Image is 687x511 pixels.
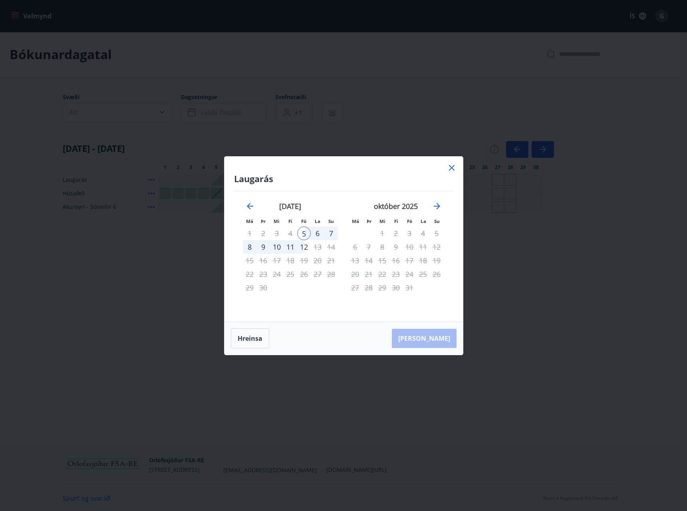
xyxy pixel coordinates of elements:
td: Not available. fimmtudagur, 30. október 2025 [389,281,403,294]
small: Mi [274,218,280,224]
small: Su [434,218,440,224]
td: Choose miðvikudagur, 10. september 2025 as your check-out date. It’s available. [270,240,284,254]
small: Þr [367,218,371,224]
small: Fi [288,218,292,224]
small: Fö [301,218,306,224]
td: Not available. föstudagur, 24. október 2025 [403,267,416,281]
td: Not available. miðvikudagur, 24. september 2025 [270,267,284,281]
td: Selected as start date. föstudagur, 5. september 2025 [297,227,311,240]
td: Not available. mánudagur, 22. september 2025 [243,267,256,281]
td: Not available. miðvikudagur, 17. september 2025 [270,254,284,267]
div: 9 [256,240,270,254]
small: La [315,218,320,224]
div: Calendar [234,191,453,312]
td: Not available. miðvikudagur, 3. september 2025 [270,227,284,240]
td: Not available. þriðjudagur, 7. október 2025 [362,240,375,254]
td: Not available. þriðjudagur, 14. október 2025 [362,254,375,267]
td: Not available. fimmtudagur, 18. september 2025 [284,254,297,267]
td: Not available. laugardagur, 13. september 2025 [311,240,324,254]
td: Not available. laugardagur, 25. október 2025 [416,267,430,281]
small: La [421,218,426,224]
button: Hreinsa [231,328,269,348]
td: Not available. þriðjudagur, 21. október 2025 [362,267,375,281]
td: Not available. þriðjudagur, 30. september 2025 [256,281,270,294]
strong: október 2025 [374,201,418,211]
td: Not available. fimmtudagur, 2. október 2025 [389,227,403,240]
td: Choose laugardagur, 6. september 2025 as your check-out date. It’s available. [311,227,324,240]
td: Not available. laugardagur, 20. september 2025 [311,254,324,267]
td: Not available. mánudagur, 20. október 2025 [348,267,362,281]
td: Not available. miðvikudagur, 22. október 2025 [375,267,389,281]
div: Move forward to switch to the next month. [432,201,442,211]
small: Fö [407,218,412,224]
td: Not available. miðvikudagur, 29. október 2025 [375,281,389,294]
td: Not available. mánudagur, 29. september 2025 [243,281,256,294]
td: Not available. laugardagur, 11. október 2025 [416,240,430,254]
small: Fi [394,218,398,224]
td: Not available. sunnudagur, 28. september 2025 [324,267,338,281]
td: Not available. sunnudagur, 12. október 2025 [430,240,443,254]
small: Má [246,218,253,224]
small: Má [352,218,359,224]
small: Mi [379,218,385,224]
h4: Laugarás [234,173,453,185]
td: Choose sunnudagur, 7. september 2025 as your check-out date. It’s available. [324,227,338,240]
td: Choose þriðjudagur, 9. september 2025 as your check-out date. It’s available. [256,240,270,254]
div: Aðeins innritun í boði [297,227,311,240]
div: Move backward to switch to the previous month. [245,201,255,211]
td: Not available. þriðjudagur, 23. september 2025 [256,267,270,281]
td: Choose föstudagur, 12. september 2025 as your check-out date. It’s available. [297,240,311,254]
td: Not available. sunnudagur, 5. október 2025 [430,227,443,240]
td: Not available. fimmtudagur, 23. október 2025 [389,267,403,281]
div: 8 [243,240,256,254]
div: Aðeins útritun í boði [297,240,311,254]
td: Not available. þriðjudagur, 28. október 2025 [362,281,375,294]
td: Not available. mánudagur, 27. október 2025 [348,281,362,294]
td: Not available. mánudagur, 1. september 2025 [243,227,256,240]
div: 6 [311,227,324,240]
td: Choose mánudagur, 8. september 2025 as your check-out date. It’s available. [243,240,256,254]
td: Not available. þriðjudagur, 2. september 2025 [256,227,270,240]
td: Not available. laugardagur, 4. október 2025 [416,227,430,240]
strong: [DATE] [279,201,301,211]
td: Not available. laugardagur, 27. september 2025 [311,267,324,281]
div: 7 [324,227,338,240]
td: Not available. fimmtudagur, 25. september 2025 [284,267,297,281]
td: Not available. fimmtudagur, 4. september 2025 [284,227,297,240]
td: Not available. sunnudagur, 26. október 2025 [430,267,443,281]
td: Not available. sunnudagur, 19. október 2025 [430,254,443,267]
td: Not available. föstudagur, 26. september 2025 [297,267,311,281]
td: Not available. mánudagur, 15. september 2025 [243,254,256,267]
td: Not available. miðvikudagur, 8. október 2025 [375,240,389,254]
td: Not available. þriðjudagur, 16. september 2025 [256,254,270,267]
td: Not available. fimmtudagur, 16. október 2025 [389,254,403,267]
td: Not available. föstudagur, 17. október 2025 [403,254,416,267]
td: Not available. föstudagur, 3. október 2025 [403,227,416,240]
td: Not available. föstudagur, 10. október 2025 [403,240,416,254]
td: Not available. miðvikudagur, 1. október 2025 [375,227,389,240]
div: 10 [270,240,284,254]
td: Not available. sunnudagur, 14. september 2025 [324,240,338,254]
td: Not available. miðvikudagur, 15. október 2025 [375,254,389,267]
td: Not available. föstudagur, 19. september 2025 [297,254,311,267]
div: 11 [284,240,297,254]
td: Not available. sunnudagur, 21. september 2025 [324,254,338,267]
td: Choose fimmtudagur, 11. september 2025 as your check-out date. It’s available. [284,240,297,254]
td: Not available. mánudagur, 6. október 2025 [348,240,362,254]
small: Þr [261,218,266,224]
small: Su [328,218,334,224]
td: Not available. mánudagur, 13. október 2025 [348,254,362,267]
td: Not available. laugardagur, 18. október 2025 [416,254,430,267]
td: Not available. fimmtudagur, 9. október 2025 [389,240,403,254]
td: Not available. föstudagur, 31. október 2025 [403,281,416,294]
